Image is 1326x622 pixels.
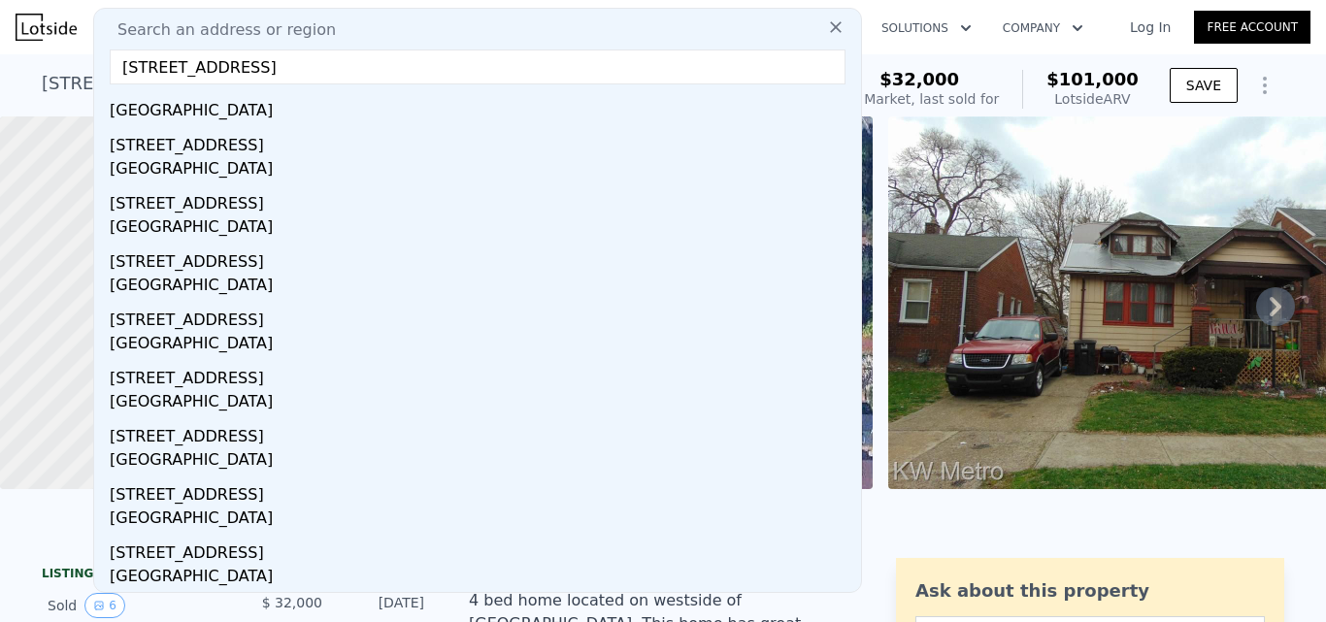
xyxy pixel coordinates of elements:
div: [STREET_ADDRESS] [110,126,853,157]
div: [STREET_ADDRESS] [110,184,853,215]
div: Off Market, last sold for [840,89,999,109]
div: [GEOGRAPHIC_DATA] [110,215,853,243]
div: Sold [48,593,220,618]
button: Company [987,11,1099,46]
a: Free Account [1194,11,1310,44]
div: [GEOGRAPHIC_DATA] [110,390,853,417]
button: SAVE [1170,68,1238,103]
span: $ 32,000 [262,595,322,610]
div: [GEOGRAPHIC_DATA] [110,157,853,184]
div: Lotside ARV [1046,89,1139,109]
div: [STREET_ADDRESS] [110,475,853,507]
div: [GEOGRAPHIC_DATA] [110,332,853,359]
button: Solutions [866,11,987,46]
button: View historical data [84,593,125,618]
div: [GEOGRAPHIC_DATA] [110,507,853,534]
span: $32,000 [879,69,959,89]
div: Ask about this property [915,577,1265,605]
a: Log In [1107,17,1194,37]
div: [GEOGRAPHIC_DATA] [110,274,853,301]
span: $101,000 [1046,69,1139,89]
div: [GEOGRAPHIC_DATA] [110,565,853,592]
div: [STREET_ADDRESS] [110,417,853,448]
div: [STREET_ADDRESS][PERSON_NAME] , [GEOGRAPHIC_DATA] , MI 48227 [42,70,647,97]
div: LISTING & SALE HISTORY [42,566,430,585]
div: [STREET_ADDRESS] [110,534,853,565]
div: [STREET_ADDRESS] [110,243,853,274]
div: [GEOGRAPHIC_DATA] [110,448,853,475]
span: Search an address or region [102,18,336,42]
img: Lotside [16,14,77,41]
div: [GEOGRAPHIC_DATA] [110,99,853,126]
div: [DATE] [338,593,424,618]
input: Enter an address, city, region, neighborhood or zip code [110,49,845,84]
div: [STREET_ADDRESS] [110,359,853,390]
button: Show Options [1245,66,1284,105]
div: [STREET_ADDRESS] [110,301,853,332]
